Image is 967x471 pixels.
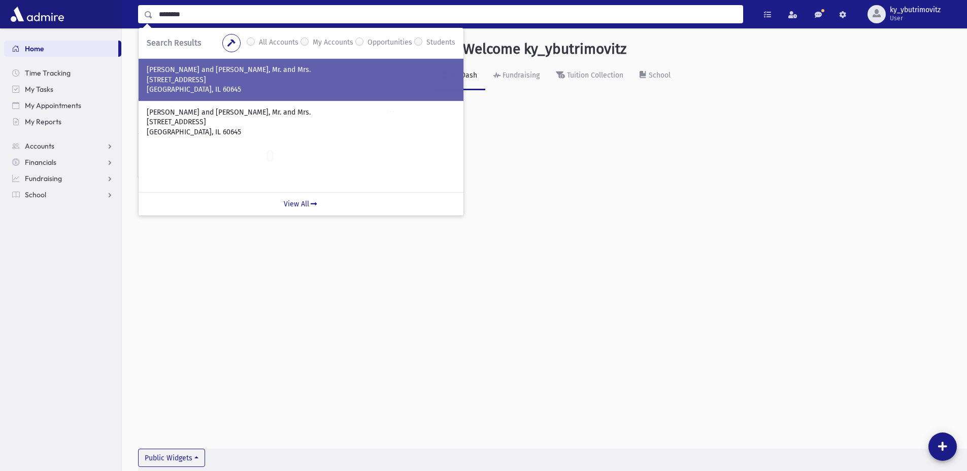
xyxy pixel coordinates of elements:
[25,158,56,167] span: Financials
[25,68,71,78] span: Time Tracking
[647,71,671,80] div: School
[25,190,46,199] span: School
[147,85,455,95] p: [GEOGRAPHIC_DATA], IL 60645
[139,192,463,215] a: View All
[4,114,121,130] a: My Reports
[8,4,66,24] img: AdmirePro
[4,187,121,203] a: School
[4,97,121,114] a: My Appointments
[4,65,121,81] a: Time Tracking
[147,65,455,75] p: [PERSON_NAME] and [PERSON_NAME], Mr. and Mrs.
[4,138,121,154] a: Accounts
[25,117,61,126] span: My Reports
[147,117,455,127] p: [STREET_ADDRESS]
[138,449,205,467] button: Public Widgets
[890,6,941,14] span: ky_ybutrimovitz
[4,81,121,97] a: My Tasks
[25,141,54,151] span: Accounts
[147,38,201,48] span: Search Results
[147,75,455,85] p: [STREET_ADDRESS]
[631,62,679,90] a: School
[147,107,455,118] p: [PERSON_NAME] and [PERSON_NAME], Mr. and Mrs.
[485,62,548,90] a: Fundraising
[259,37,298,49] label: All Accounts
[25,101,81,110] span: My Appointments
[147,127,455,137] p: [GEOGRAPHIC_DATA], IL 60645
[565,71,623,80] div: Tuition Collection
[463,41,626,58] h3: Welcome ky_ybutrimovitz
[25,44,44,53] span: Home
[548,62,631,90] a: Tuition Collection
[368,37,412,49] label: Opportunities
[890,14,941,22] span: User
[501,71,540,80] div: Fundraising
[25,174,62,183] span: Fundraising
[426,37,455,49] label: Students
[313,37,353,49] label: My Accounts
[4,154,121,170] a: Financials
[4,41,118,57] a: Home
[4,170,121,187] a: Fundraising
[25,85,53,94] span: My Tasks
[153,5,743,23] input: Search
